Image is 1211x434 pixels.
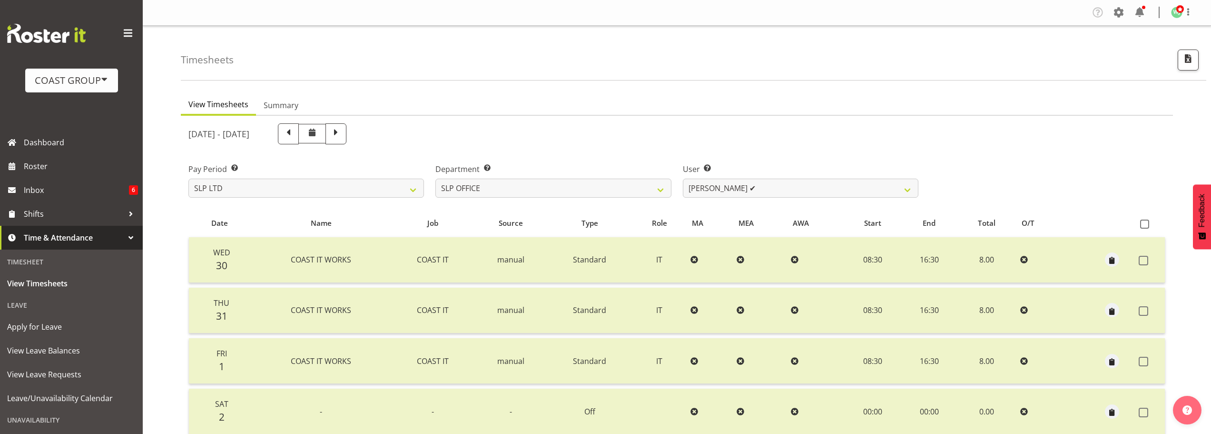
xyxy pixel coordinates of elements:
[417,356,449,366] span: COAST IT
[902,338,957,384] td: 16:30
[24,135,138,150] span: Dashboard
[923,218,935,229] span: End
[2,315,140,339] a: Apply for Leave
[217,348,227,359] span: Fri
[1178,50,1199,71] button: Export CSV
[957,237,1016,283] td: 8.00
[219,410,225,424] span: 2
[1182,405,1192,415] img: help-xxl-2.png
[864,218,881,229] span: Start
[1193,184,1211,249] button: Feedback - Show survey
[320,406,322,417] span: -
[902,237,957,283] td: 16:30
[497,254,524,265] span: manual
[957,338,1016,384] td: 8.00
[417,254,449,265] span: COAST IT
[291,254,351,265] span: COAST IT WORKS
[497,305,524,315] span: manual
[311,218,332,229] span: Name
[547,237,632,283] td: Standard
[1171,7,1182,18] img: woojin-jung1017.jpg
[652,218,667,229] span: Role
[216,309,227,323] span: 31
[7,320,136,334] span: Apply for Leave
[291,356,351,366] span: COAST IT WORKS
[793,218,809,229] span: AWA
[499,218,523,229] span: Source
[181,54,234,65] h4: Timesheets
[291,305,351,315] span: COAST IT WORKS
[692,218,703,229] span: MA
[738,218,754,229] span: MEA
[978,218,995,229] span: Total
[7,24,86,43] img: Rosterit website logo
[957,288,1016,333] td: 8.00
[2,252,140,272] div: Timesheet
[1022,218,1034,229] span: O/T
[129,185,138,195] span: 6
[211,218,228,229] span: Date
[843,288,901,333] td: 08:30
[35,73,108,88] div: COAST GROUP
[2,339,140,363] a: View Leave Balances
[214,298,229,308] span: Thu
[510,406,512,417] span: -
[7,276,136,291] span: View Timesheets
[432,406,434,417] span: -
[683,163,918,175] label: User
[24,183,129,197] span: Inbox
[497,356,524,366] span: manual
[24,159,138,173] span: Roster
[1198,194,1206,227] span: Feedback
[2,295,140,315] div: Leave
[24,207,124,221] span: Shifts
[219,360,225,373] span: 1
[417,305,449,315] span: COAST IT
[902,288,957,333] td: 16:30
[215,399,228,409] span: Sat
[7,391,136,405] span: Leave/Unavailability Calendar
[656,356,662,366] span: IT
[2,363,140,386] a: View Leave Requests
[2,410,140,430] div: Unavailability
[2,272,140,295] a: View Timesheets
[213,247,230,258] span: Wed
[843,237,901,283] td: 08:30
[656,305,662,315] span: IT
[7,343,136,358] span: View Leave Balances
[547,288,632,333] td: Standard
[188,99,248,110] span: View Timesheets
[656,254,662,265] span: IT
[427,218,438,229] span: Job
[24,231,124,245] span: Time & Attendance
[581,218,598,229] span: Type
[264,100,298,111] span: Summary
[843,338,901,384] td: 08:30
[435,163,671,175] label: Department
[547,338,632,384] td: Standard
[7,367,136,382] span: View Leave Requests
[188,129,249,139] h5: [DATE] - [DATE]
[188,163,424,175] label: Pay Period
[216,259,227,272] span: 30
[2,386,140,410] a: Leave/Unavailability Calendar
